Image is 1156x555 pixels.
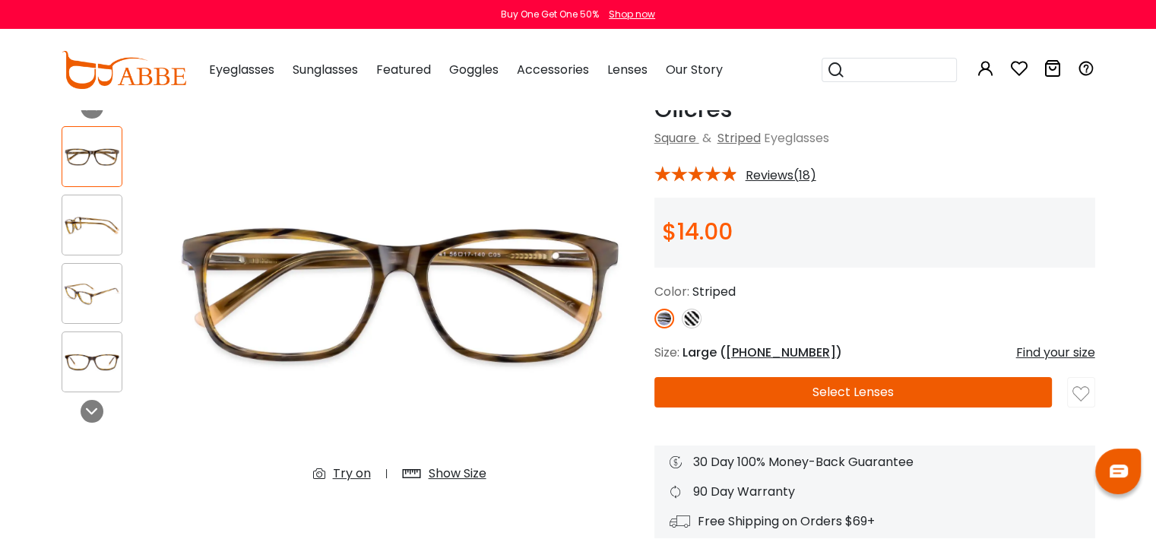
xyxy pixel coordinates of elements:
[1110,465,1128,477] img: chat
[160,96,639,495] img: Gilcres Striped Acetate Eyeglasses , SpringHinges , UniversalBridgeFit Frames from ABBE Glasses
[662,215,733,248] span: $14.00
[764,129,829,147] span: Eyeglasses
[1072,385,1089,402] img: like
[449,61,499,78] span: Goggles
[746,169,816,182] span: Reviews(18)
[62,142,122,172] img: Gilcres Striped Acetate Eyeglasses , SpringHinges , UniversalBridgeFit Frames from ABBE Glasses
[429,465,486,483] div: Show Size
[609,8,655,21] div: Shop now
[670,453,1080,471] div: 30 Day 100% Money-Back Guarantee
[683,344,842,361] span: Large ( )
[501,8,599,21] div: Buy One Get One 50%
[717,129,761,147] a: Striped
[62,347,122,377] img: Gilcres Striped Acetate Eyeglasses , SpringHinges , UniversalBridgeFit Frames from ABBE Glasses
[293,61,358,78] span: Sunglasses
[62,279,122,309] img: Gilcres Striped Acetate Eyeglasses , SpringHinges , UniversalBridgeFit Frames from ABBE Glasses
[654,283,689,300] span: Color:
[376,61,431,78] span: Featured
[607,61,648,78] span: Lenses
[654,344,679,361] span: Size:
[1016,344,1095,362] div: Find your size
[654,129,696,147] a: Square
[670,483,1080,501] div: 90 Day Warranty
[666,61,723,78] span: Our Story
[209,61,274,78] span: Eyeglasses
[654,96,1095,123] h1: Gilcres
[699,129,714,147] span: &
[654,377,1053,408] button: Select Lenses
[670,512,1080,531] div: Free Shipping on Orders $69+
[333,465,371,483] div: Try on
[726,344,836,361] span: [PHONE_NUMBER]
[62,51,186,89] img: abbeglasses.com
[62,211,122,240] img: Gilcres Striped Acetate Eyeglasses , SpringHinges , UniversalBridgeFit Frames from ABBE Glasses
[517,61,589,78] span: Accessories
[601,8,655,21] a: Shop now
[692,283,736,300] span: Striped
